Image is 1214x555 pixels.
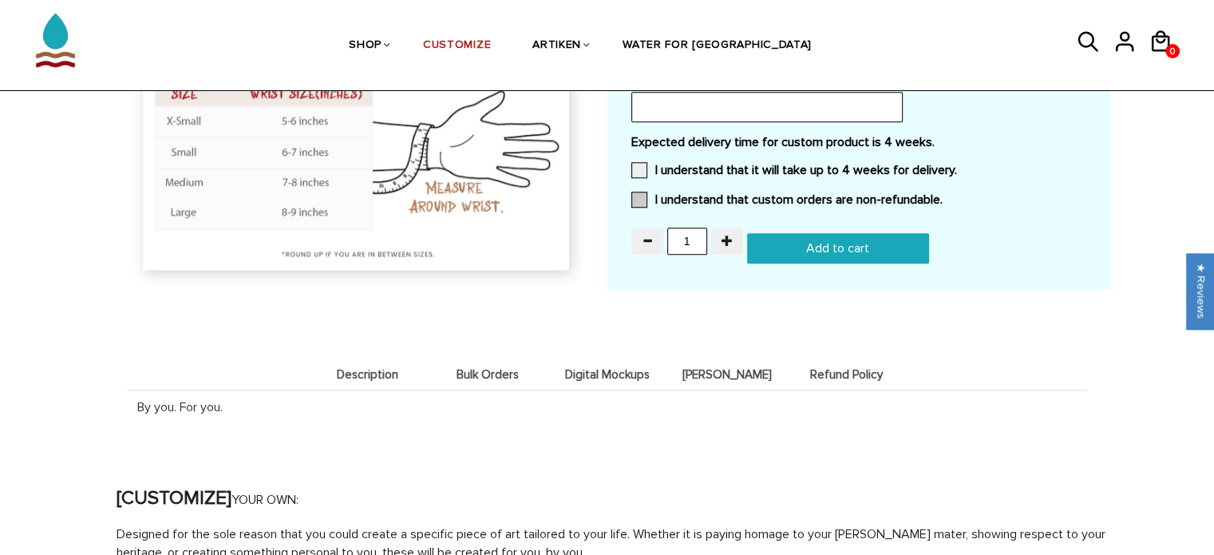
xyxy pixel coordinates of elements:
label: I understand that custom orders are non-refundable. [631,192,943,208]
span: [PERSON_NAME] [671,368,783,382]
a: CUSTOMIZE [423,5,491,87]
span: 0 [1165,42,1180,61]
a: 0 [1165,44,1180,58]
a: ARTIKEN [532,5,581,87]
div: By you. For you. [128,389,1087,423]
label: I understand that it will take up to 4 weeks for delivery. [631,162,957,178]
span: Digital Mockups [552,368,663,382]
a: WATER FOR [GEOGRAPHIC_DATA] [623,5,812,87]
input: Add to cart [747,233,929,264]
span: Refund Policy [791,368,903,382]
a: SHOP [349,5,382,87]
strong: [CUSTOMIZE] [117,486,231,509]
span: Description [312,368,424,382]
div: Click to open Judge.me floating reviews tab [1187,253,1214,329]
img: size_chart_new.png [129,25,587,290]
span: Bulk Orders [432,368,544,382]
label: Expected delivery time for custom product is 4 weeks. [631,134,1086,150]
span: YOUR OWN: [231,492,299,508]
